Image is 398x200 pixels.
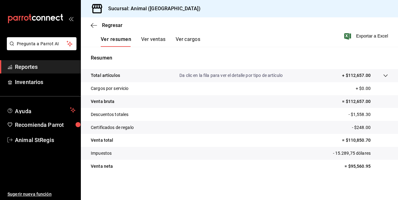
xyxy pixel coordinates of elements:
p: Total artículos [91,72,120,79]
h3: Sucursal: Animal ([GEOGRAPHIC_DATA]) [103,5,201,12]
p: - $248.00 [352,124,388,131]
button: open_drawer_menu [68,16,73,21]
button: Ver ventas [141,36,166,47]
p: Da clic en la fila para ver el detalle por tipo de artículo [179,72,283,79]
button: Pregunta a Parrot AI [7,37,76,50]
p: = $112,657.00 [342,98,388,105]
p: Cargos por servicio [91,85,129,92]
span: Regresar [102,22,123,28]
div: Pestañas de navegación [101,36,200,47]
p: Venta neta [91,163,113,170]
p: Certificados de regalo [91,124,134,131]
p: = $110,850.70 [342,137,388,144]
p: - $1,558.30 [349,111,388,118]
button: Regresar [91,22,123,28]
p: = $95,560.95 [345,163,388,170]
p: Venta bruta [91,98,114,105]
p: Venta total [91,137,113,144]
font: Recomienda Parrot [15,122,64,128]
a: Pregunta a Parrot AI [4,45,76,51]
font: Reportes [15,64,38,70]
p: Descuentos totales [91,111,128,118]
font: Inventarios [15,79,43,85]
font: Animal StRegis [15,137,54,143]
p: Resumen [91,54,388,62]
font: Sugerir nueva función [7,192,52,197]
font: Ver resumen [101,36,131,42]
span: Pregunta a Parrot AI [17,41,67,47]
font: Exportar a Excel [356,33,388,38]
p: - 15.289,75 dólares [333,150,388,157]
span: Ayuda [15,106,67,114]
button: Ver cargos [176,36,201,47]
p: Impuestos [91,150,112,157]
p: + $112,657.00 [342,72,371,79]
button: Exportar a Excel [345,32,388,40]
p: + $0.00 [356,85,388,92]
